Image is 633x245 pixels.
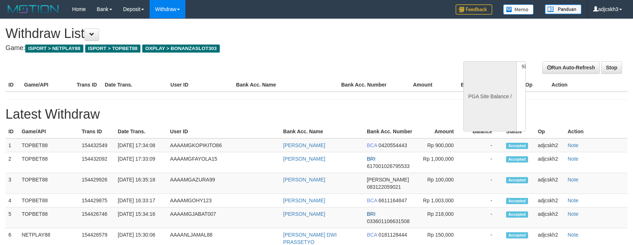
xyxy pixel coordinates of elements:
[167,152,280,173] td: AAAAMGFAYOLA15
[535,207,565,228] td: adjcskh2
[378,232,407,238] span: 0181128444
[367,211,375,217] span: BRI
[391,78,444,92] th: Amount
[5,173,19,194] td: 3
[283,142,325,148] a: [PERSON_NAME]
[338,78,391,92] th: Bank Acc. Number
[79,173,115,194] td: 154429926
[167,78,233,92] th: User ID
[568,156,579,162] a: Note
[79,207,115,228] td: 154426746
[79,125,115,138] th: Trans ID
[167,207,280,228] td: AAAAMGJABAT007
[523,78,549,92] th: Op
[419,125,465,138] th: Amount
[115,207,167,228] td: [DATE] 15:34:16
[463,61,516,131] div: PGA Site Balance /
[465,194,503,207] td: -
[283,211,325,217] a: [PERSON_NAME]
[367,156,375,162] span: BRI
[549,78,628,92] th: Action
[568,232,579,238] a: Note
[115,194,167,207] td: [DATE] 16:33:17
[367,177,409,183] span: [PERSON_NAME]
[5,78,21,92] th: ID
[367,163,410,169] span: 617001026795533
[506,232,528,238] span: Accepted
[5,45,415,52] h4: Game:
[503,4,534,15] img: Button%20Memo.svg
[367,218,410,224] span: 033601106631508
[465,125,503,138] th: Balance
[542,61,600,74] a: Run Auto-Refresh
[167,125,280,138] th: User ID
[115,152,167,173] td: [DATE] 17:33:09
[79,194,115,207] td: 154429875
[535,194,565,207] td: adjcskh2
[419,194,465,207] td: Rp 1,003,000
[367,142,377,148] span: BCA
[167,194,280,207] td: AAAAMGOHY123
[506,211,528,218] span: Accepted
[506,198,528,204] span: Accepted
[367,184,401,190] span: 083122059021
[21,78,74,92] th: Game/API
[5,152,19,173] td: 2
[367,198,377,203] span: BCA
[378,198,407,203] span: 6611164847
[568,211,579,217] a: Note
[419,138,465,152] td: Rp 900,000
[568,142,579,148] a: Note
[465,173,503,194] td: -
[115,138,167,152] td: [DATE] 17:34:08
[465,138,503,152] td: -
[5,26,415,41] h1: Withdraw List
[565,125,628,138] th: Action
[378,142,407,148] span: 0420554443
[419,207,465,228] td: Rp 218,000
[535,152,565,173] td: adjcskh2
[19,173,79,194] td: TOPBET88
[233,78,338,92] th: Bank Acc. Name
[364,125,419,138] th: Bank Acc. Number
[443,78,491,92] th: Balance
[5,138,19,152] td: 1
[5,207,19,228] td: 5
[74,78,102,92] th: Trans ID
[456,4,492,15] img: Feedback.jpg
[167,138,280,152] td: AAAAMGKOPIKITO86
[280,125,364,138] th: Bank Acc. Name
[25,45,83,53] span: ISPORT > NETPLAY88
[283,177,325,183] a: [PERSON_NAME]
[601,61,622,74] a: Stop
[535,138,565,152] td: adjcskh2
[506,143,528,149] span: Accepted
[19,138,79,152] td: TOPBET88
[5,125,19,138] th: ID
[167,173,280,194] td: AAAAMGAZURA99
[419,152,465,173] td: Rp 1,000,000
[19,194,79,207] td: TOPBET88
[5,194,19,207] td: 4
[142,45,220,53] span: OXPLAY > BONANZASLOT303
[568,198,579,203] a: Note
[506,177,528,183] span: Accepted
[283,198,325,203] a: [PERSON_NAME]
[19,207,79,228] td: TOPBET88
[506,156,528,162] span: Accepted
[283,232,336,245] a: [PERSON_NAME] DWI PRASSETYO
[568,177,579,183] a: Note
[79,138,115,152] td: 154432549
[535,125,565,138] th: Op
[115,173,167,194] td: [DATE] 16:35:18
[19,125,79,138] th: Game/API
[535,173,565,194] td: adjcskh2
[5,4,61,15] img: MOTION_logo.png
[5,107,628,122] h1: Latest Withdraw
[19,152,79,173] td: TOPBET88
[419,173,465,194] td: Rp 100,000
[503,125,535,138] th: Status
[85,45,140,53] span: ISPORT > TOPBET88
[465,152,503,173] td: -
[283,156,325,162] a: [PERSON_NAME]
